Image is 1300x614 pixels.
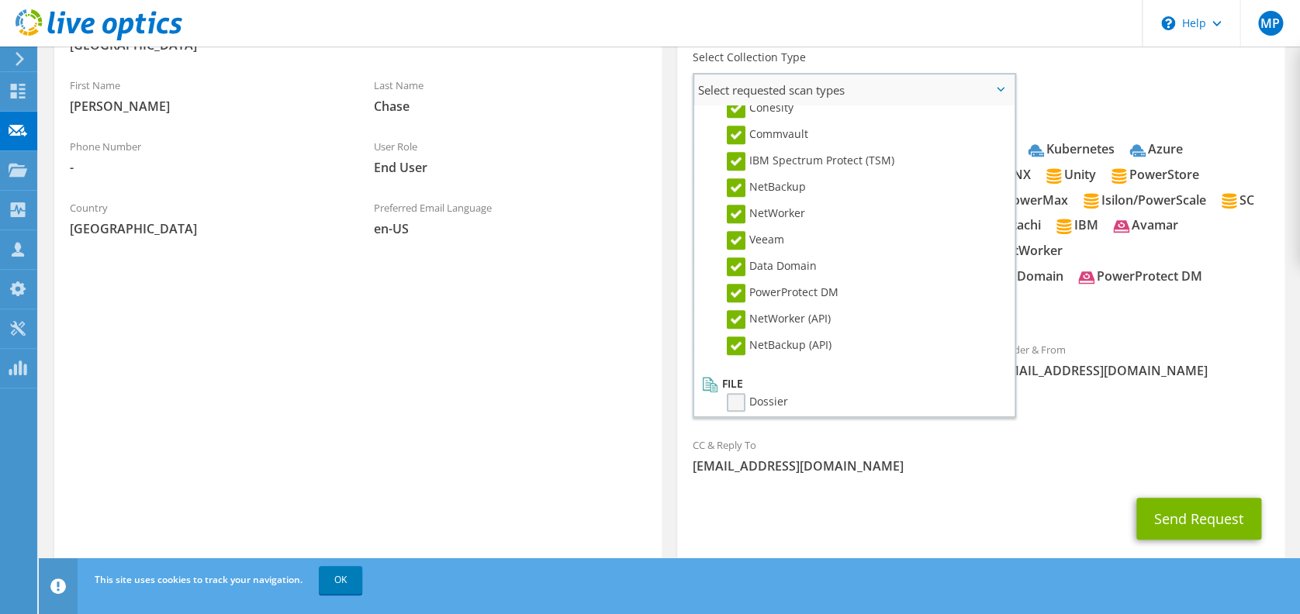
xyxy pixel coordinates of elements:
[70,220,342,237] span: [GEOGRAPHIC_DATA]
[1136,498,1261,540] button: Send Request
[727,126,808,144] label: Commvault
[358,130,661,184] div: User Role
[54,191,358,245] div: Country
[727,99,793,118] label: Cohesity
[727,205,805,223] label: NetWorker
[70,98,342,115] span: [PERSON_NAME]
[727,310,831,329] label: NetWorker (API)
[373,159,645,176] span: End User
[698,374,1007,393] li: File
[727,257,817,276] label: Data Domain
[727,231,784,250] label: Veeam
[319,566,362,594] a: OK
[727,178,806,197] label: NetBackup
[54,69,358,122] div: First Name
[677,429,1284,482] div: CC & Reply To
[1161,16,1175,30] svg: \n
[693,50,806,65] label: Select Collection Type
[727,152,894,171] label: IBM Spectrum Protect (TSM)
[1078,267,1202,285] div: PowerProtect DM
[677,333,980,421] div: To
[1221,191,1254,209] div: SC
[54,130,358,184] div: Phone Number
[373,220,645,237] span: en-US
[373,98,645,115] span: Chase
[1028,140,1115,158] div: Kubernetes
[1111,166,1199,184] div: PowerStore
[1056,216,1098,234] div: IBM
[727,284,838,302] label: PowerProtect DM
[1083,191,1206,209] div: Isilon/PowerScale
[996,362,1268,379] span: [EMAIL_ADDRESS][DOMAIN_NAME]
[727,336,832,355] label: NetBackup (API)
[1046,166,1096,184] div: Unity
[95,573,303,586] span: This site uses cookies to track your navigation.
[358,191,661,245] div: Preferred Email Language
[1113,216,1178,234] div: Avamar
[358,69,661,122] div: Last Name
[693,457,1269,474] span: [EMAIL_ADDRESS][DOMAIN_NAME]
[978,242,1063,260] div: NetWorker
[727,393,788,412] label: Dossier
[1129,140,1183,158] div: Azure
[694,74,1015,105] span: Select requested scan types
[70,159,342,176] span: -
[677,112,1284,326] div: Requested Collections
[980,333,1284,387] div: Sender & From
[1258,11,1283,36] span: MP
